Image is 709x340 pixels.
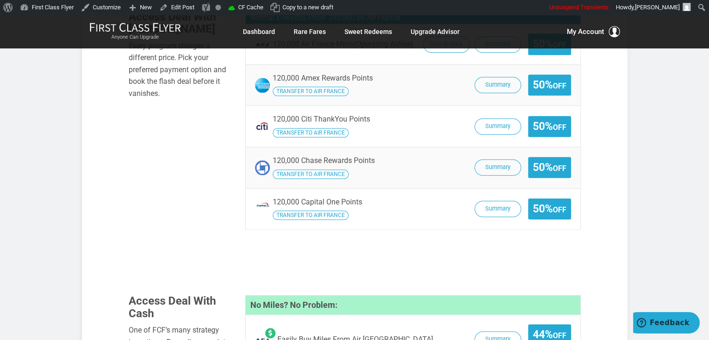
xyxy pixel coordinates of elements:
[553,82,566,90] small: Off
[273,87,349,96] span: Transfer your Amex Rewards Points to Air France
[129,295,231,320] h3: Access Deal With Cash
[533,162,566,173] span: 50%
[553,331,566,340] small: Off
[567,26,620,37] button: My Account
[294,23,326,40] a: Rare Fares
[89,22,181,41] a: First Class FlyerAnyone Can Upgrade
[549,4,609,11] span: Unsuspend Transients
[273,197,362,206] span: 120,000 Capital One Points
[273,128,349,137] span: Transfer your Citi ThankYou Points to Air France
[533,203,566,215] span: 50%
[273,156,375,165] span: 120,000 Chase Rewards Points
[273,170,349,179] span: Transfer your Chase Rewards Points to Air France
[129,40,231,100] div: Every program charges a different price. Pick your preferred payment option and book the flash de...
[273,115,370,123] span: 120,000 Citi ThankYou Points
[243,23,275,40] a: Dashboard
[411,23,460,40] a: Upgrade Advisor
[273,211,349,220] span: Transfer your Capital One Points to Air France
[273,40,413,48] span: 120,000 Air France Miles
[635,4,680,11] span: [PERSON_NAME]
[553,164,566,173] small: Off
[89,34,181,41] small: Anyone Can Upgrade
[533,38,566,50] span: 50%
[344,23,392,40] a: Sweet Redeems
[533,121,566,132] span: 50%
[633,312,700,335] iframe: Opens a widget where you can find more information
[475,201,521,217] button: Summary
[273,74,373,82] span: 120,000 Amex Rewards Points
[553,123,566,132] small: Off
[475,118,521,135] button: Summary
[475,159,521,176] button: Summary
[567,26,604,37] span: My Account
[533,79,566,91] span: 50%
[89,22,181,32] img: First Class Flyer
[246,295,580,315] h4: No Miles? No Problem:
[553,205,566,214] small: Off
[475,77,521,93] button: Summary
